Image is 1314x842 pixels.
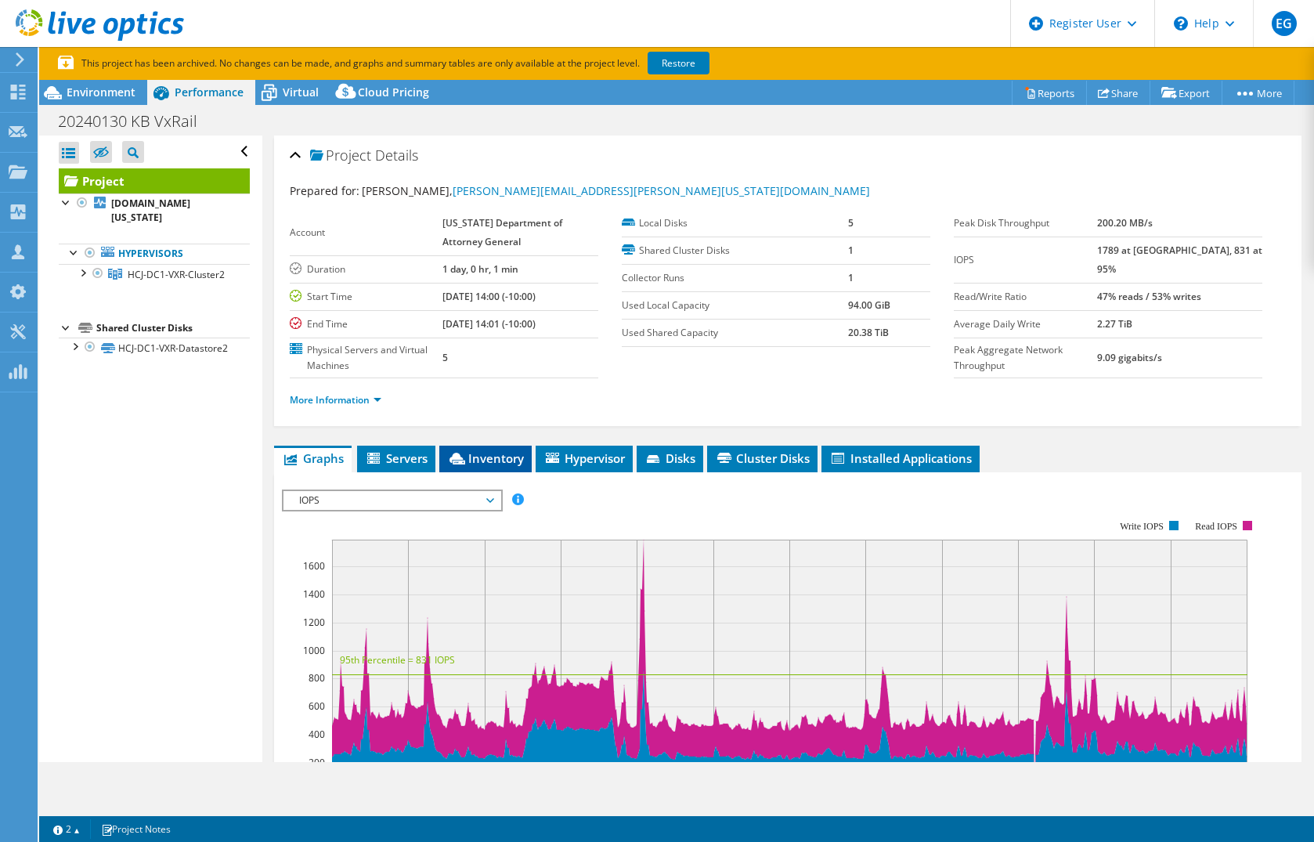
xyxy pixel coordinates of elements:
[303,559,325,573] text: 1600
[453,183,870,198] a: [PERSON_NAME][EMAIL_ADDRESS][PERSON_NAME][US_STATE][DOMAIN_NAME]
[96,319,250,338] div: Shared Cluster Disks
[310,148,371,164] span: Project
[1097,244,1262,276] b: 1789 at [GEOGRAPHIC_DATA], 831 at 95%
[340,653,455,667] text: 95th Percentile = 831 IOPS
[42,819,91,839] a: 2
[175,85,244,99] span: Performance
[1097,290,1201,303] b: 47% reads / 53% writes
[848,298,890,312] b: 94.00 GiB
[1272,11,1297,36] span: EG
[303,644,325,657] text: 1000
[644,450,695,466] span: Disks
[1086,81,1150,105] a: Share
[375,146,418,164] span: Details
[1097,351,1162,364] b: 9.09 gigabits/s
[358,85,429,99] span: Cloud Pricing
[1222,81,1294,105] a: More
[128,268,225,281] span: HCJ-DC1-VXR-Cluster2
[290,262,442,277] label: Duration
[67,85,135,99] span: Environment
[59,168,250,193] a: Project
[954,252,1097,268] label: IOPS
[90,819,182,839] a: Project Notes
[283,85,319,99] span: Virtual
[59,244,250,264] a: Hypervisors
[59,193,250,228] a: [DOMAIN_NAME][US_STATE]
[447,450,524,466] span: Inventory
[290,183,359,198] label: Prepared for:
[365,450,428,466] span: Servers
[309,728,325,741] text: 400
[543,450,625,466] span: Hypervisor
[303,587,325,601] text: 1400
[58,55,825,72] p: This project has been archived. No changes can be made, and graphs and summary tables are only av...
[848,271,854,284] b: 1
[622,270,848,286] label: Collector Runs
[442,317,536,331] b: [DATE] 14:01 (-10:00)
[954,289,1097,305] label: Read/Write Ratio
[848,216,854,229] b: 5
[829,450,972,466] span: Installed Applications
[622,243,848,258] label: Shared Cluster Disks
[290,342,442,374] label: Physical Servers and Virtual Machines
[309,756,325,769] text: 200
[1195,521,1237,532] text: Read IOPS
[1012,81,1087,105] a: Reports
[309,671,325,685] text: 800
[442,216,562,248] b: [US_STATE] Department of Attorney General
[442,262,518,276] b: 1 day, 0 hr, 1 min
[848,244,854,257] b: 1
[282,450,344,466] span: Graphs
[954,316,1097,332] label: Average Daily Write
[1097,317,1132,331] b: 2.27 TiB
[715,450,810,466] span: Cluster Disks
[290,225,442,240] label: Account
[59,264,250,284] a: HCJ-DC1-VXR-Cluster2
[622,215,848,231] label: Local Disks
[59,338,250,358] a: HCJ-DC1-VXR-Datastore2
[954,215,1097,231] label: Peak Disk Throughput
[290,393,381,407] a: More Information
[303,616,325,629] text: 1200
[290,316,442,332] label: End Time
[1174,16,1188,31] svg: \n
[1120,521,1164,532] text: Write IOPS
[954,342,1097,374] label: Peak Aggregate Network Throughput
[442,290,536,303] b: [DATE] 14:00 (-10:00)
[648,52,709,74] a: Restore
[111,197,190,224] b: [DOMAIN_NAME][US_STATE]
[442,351,448,364] b: 5
[622,298,848,313] label: Used Local Capacity
[290,289,442,305] label: Start Time
[1097,216,1153,229] b: 200.20 MB/s
[309,699,325,713] text: 600
[1150,81,1222,105] a: Export
[51,113,222,130] h1: 20240130 KB VxRail
[848,326,889,339] b: 20.38 TiB
[291,491,493,510] span: IOPS
[362,183,870,198] span: [PERSON_NAME],
[622,325,848,341] label: Used Shared Capacity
